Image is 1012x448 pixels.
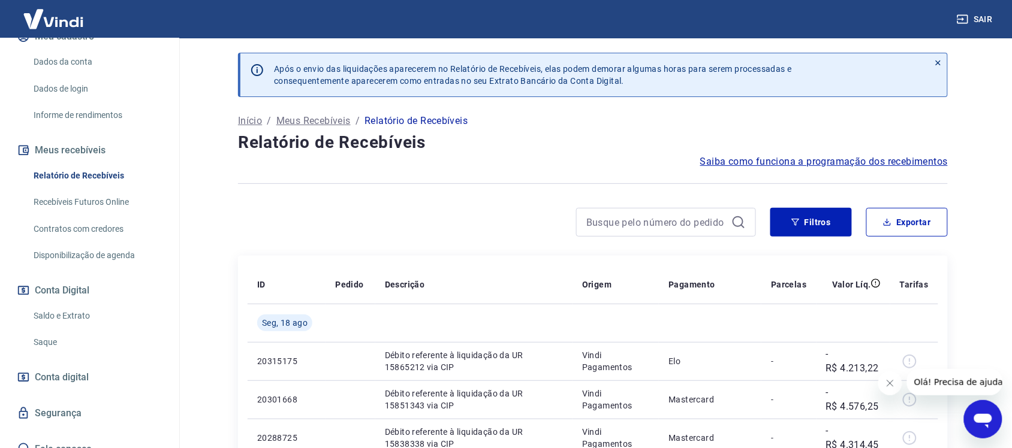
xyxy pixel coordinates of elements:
[771,393,806,405] p: -
[668,432,752,444] p: Mastercard
[29,304,165,328] a: Saldo e Extrato
[238,131,948,155] h4: Relatório de Recebíveis
[385,279,425,290] p: Descrição
[29,190,165,214] a: Recebíveis Futuros Online
[35,369,89,386] span: Conta digital
[385,349,563,373] p: Débito referente à liquidação da UR 15865212 via CIP
[668,393,752,405] p: Mastercard
[385,388,563,411] p: Débito referente à liquidação da UR 15851343 via CIP
[771,279,806,290] p: Parcelas
[29,217,165,241] a: Contratos com credores
[29,103,165,128] a: Informe de rendimentos
[832,279,871,290] p: Valor Líq.
[356,114,360,128] p: /
[14,1,92,37] img: Vindi
[29,330,165,355] a: Saque
[866,208,948,237] button: Exportar
[14,277,165,304] button: Conta Digital
[257,279,266,290] p: ID
[964,400,1002,438] iframe: Botão para abrir a janela de mensagens
[276,114,351,128] a: Meus Recebíveis
[257,432,316,444] p: 20288725
[954,8,998,31] button: Sair
[878,371,902,395] iframe: Fechar mensagem
[770,208,852,237] button: Filtros
[668,279,715,290] p: Pagamento
[582,388,649,411] p: Vindi Pagamentos
[14,137,165,164] button: Meus recebíveis
[826,385,881,414] p: -R$ 4.576,25
[771,432,806,444] p: -
[14,364,165,391] a: Conta digital
[365,114,468,128] p: Relatório de Recebíveis
[257,393,316,405] p: 20301668
[668,355,752,367] p: Elo
[257,355,316,367] p: 20315175
[267,114,271,128] p: /
[582,349,649,373] p: Vindi Pagamentos
[14,400,165,426] a: Segurança
[700,155,948,169] a: Saiba como funciona a programação dos recebimentos
[29,243,165,268] a: Disponibilização de agenda
[262,317,308,329] span: Seg, 18 ago
[29,77,165,101] a: Dados de login
[826,347,881,376] p: -R$ 4.213,22
[7,8,101,18] span: Olá! Precisa de ajuda?
[274,63,792,87] p: Após o envio das liquidações aparecerem no Relatório de Recebíveis, elas podem demorar algumas ho...
[586,213,727,231] input: Busque pelo número do pedido
[238,114,262,128] a: Início
[29,50,165,74] a: Dados da conta
[900,279,929,290] p: Tarifas
[907,369,1002,395] iframe: Mensagem da empresa
[335,279,363,290] p: Pedido
[582,279,612,290] p: Origem
[771,355,806,367] p: -
[29,164,165,188] a: Relatório de Recebíveis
